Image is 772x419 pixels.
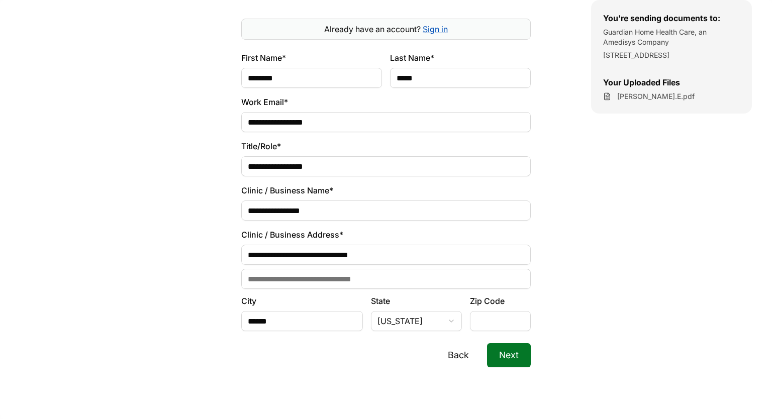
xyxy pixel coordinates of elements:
label: First Name* [241,52,382,64]
label: Clinic / Business Address* [241,229,531,241]
label: Last Name* [390,52,531,64]
p: Already have an account? [246,23,526,35]
label: Title/Role* [241,140,531,152]
h3: Your Uploaded Files [603,76,740,88]
p: [STREET_ADDRESS] [603,50,740,60]
button: Next [487,343,531,367]
span: Kyles.E.pdf [617,91,695,101]
label: Work Email* [241,96,531,108]
label: Clinic / Business Name* [241,184,531,196]
h3: You're sending documents to: [603,12,740,24]
a: Sign in [423,24,448,34]
label: City [241,295,363,307]
p: Guardian Home Health Care, an Amedisys Company [603,27,740,47]
label: State [371,295,462,307]
button: Back [436,343,481,367]
label: Zip Code [470,295,531,307]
